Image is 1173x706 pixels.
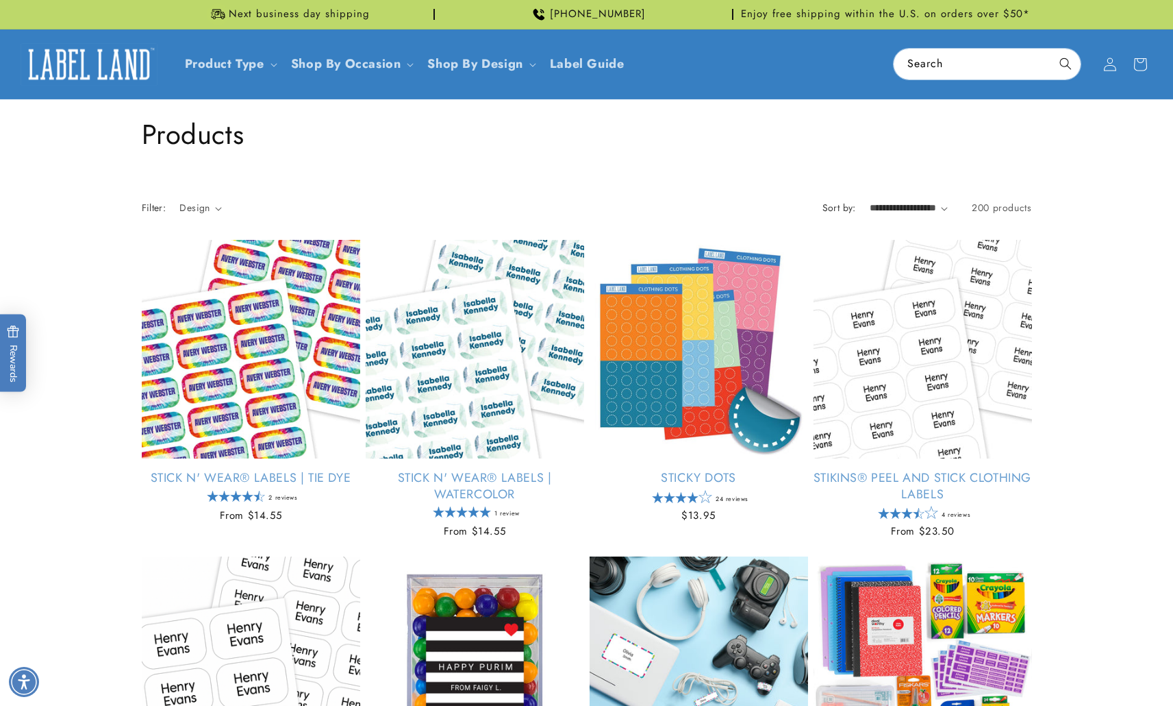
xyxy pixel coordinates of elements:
a: Product Type [185,55,264,73]
span: Design [179,201,210,215]
a: Label Guide [542,48,633,80]
a: Sticky Dots [590,470,808,486]
span: Shop By Occasion [291,56,401,72]
h1: Products [142,117,1032,152]
summary: Product Type [177,48,283,80]
button: Search [1050,49,1081,79]
h2: Filter: [142,201,166,215]
label: Sort by: [822,201,856,215]
span: Next business day shipping [229,8,370,21]
img: Label Land [21,43,157,86]
span: Enjoy free shipping within the U.S. on orders over $50* [741,8,1030,21]
div: Accessibility Menu [9,667,39,697]
a: Stick N' Wear® Labels | Tie Dye [142,470,360,486]
a: Shop By Design [427,55,522,73]
iframe: Gorgias Floating Chat [885,642,1159,692]
a: Stick N' Wear® Labels | Watercolor [366,470,584,502]
summary: Shop By Occasion [283,48,420,80]
span: [PHONE_NUMBER] [550,8,646,21]
a: Label Land [16,38,163,90]
summary: Shop By Design [419,48,541,80]
summary: Design (0 selected) [179,201,222,215]
a: Stikins® Peel and Stick Clothing Labels [813,470,1032,502]
span: 200 products [972,201,1031,215]
span: Label Guide [550,56,625,72]
span: Rewards [7,326,20,382]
